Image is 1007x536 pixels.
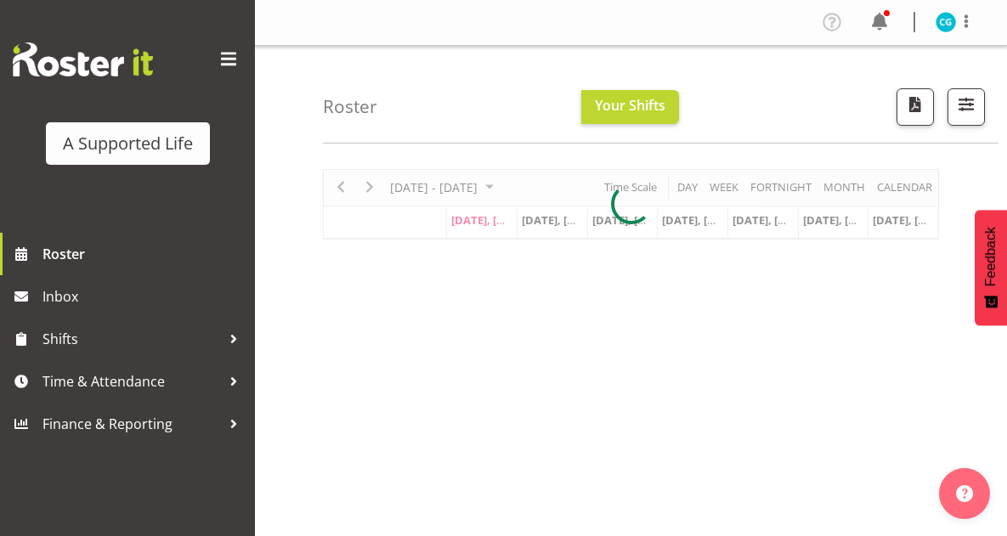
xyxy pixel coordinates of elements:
[13,42,153,76] img: Rosterit website logo
[42,284,246,309] span: Inbox
[42,326,221,352] span: Shifts
[595,96,665,115] span: Your Shifts
[975,210,1007,325] button: Feedback - Show survey
[323,97,377,116] h4: Roster
[897,88,934,126] button: Download a PDF of the roster according to the set date range.
[42,411,221,437] span: Finance & Reporting
[948,88,985,126] button: Filter Shifts
[983,227,999,286] span: Feedback
[936,12,956,32] img: chrissy-gabriels8928.jpg
[42,369,221,394] span: Time & Attendance
[42,241,246,267] span: Roster
[581,90,679,124] button: Your Shifts
[63,131,193,156] div: A Supported Life
[956,485,973,502] img: help-xxl-2.png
